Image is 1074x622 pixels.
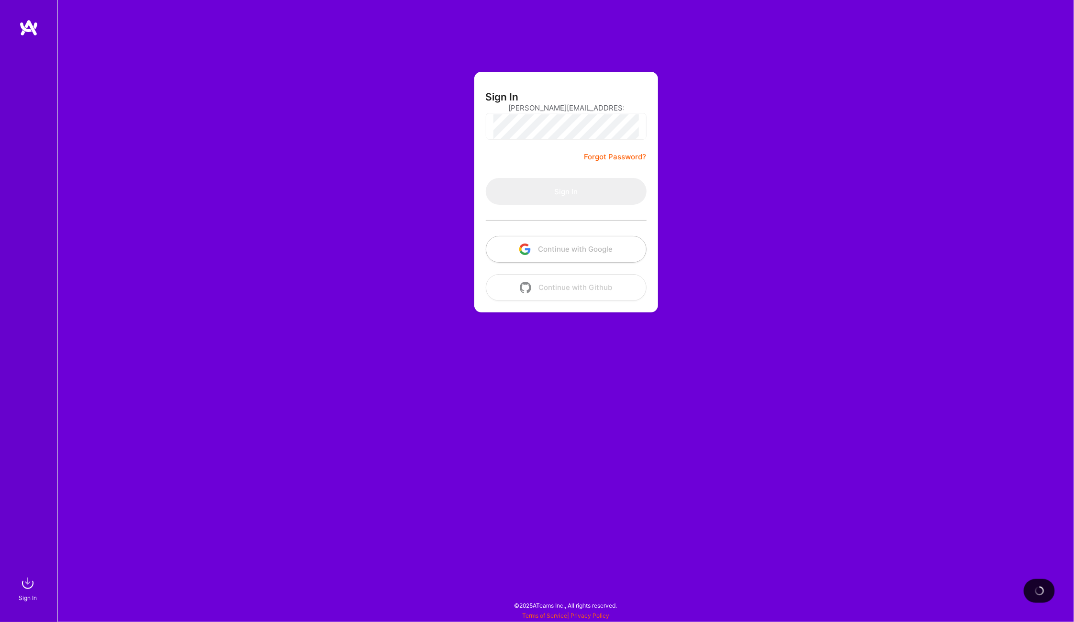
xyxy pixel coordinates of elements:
[519,244,531,255] img: icon
[509,96,624,120] input: Email...
[520,282,531,293] img: icon
[486,91,519,103] h3: Sign In
[20,574,37,603] a: sign inSign In
[19,593,37,603] div: Sign In
[486,178,647,205] button: Sign In
[522,612,567,619] a: Terms of Service
[584,151,647,163] a: Forgot Password?
[18,574,37,593] img: sign in
[486,274,647,301] button: Continue with Github
[522,612,609,619] span: |
[19,19,38,36] img: logo
[486,236,647,263] button: Continue with Google
[1033,585,1045,597] img: loading
[571,612,609,619] a: Privacy Policy
[57,593,1074,617] div: © 2025 ATeams Inc., All rights reserved.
